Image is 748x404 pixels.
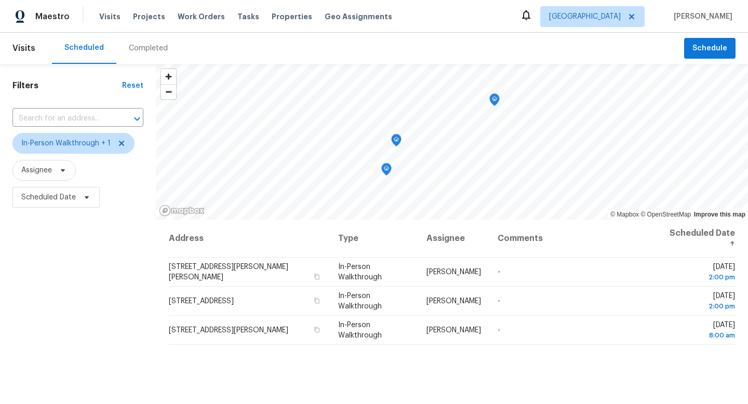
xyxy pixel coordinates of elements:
[122,80,143,91] div: Reset
[21,138,111,149] span: In-Person Walkthrough + 1
[489,93,500,110] div: Map marker
[498,298,500,305] span: -
[338,292,382,310] span: In-Person Walkthrough
[161,85,176,99] span: Zoom out
[391,134,402,150] div: Map marker
[610,211,639,218] a: Mapbox
[670,11,732,22] span: [PERSON_NAME]
[21,165,52,176] span: Assignee
[35,11,70,22] span: Maestro
[498,268,500,276] span: -
[12,80,122,91] h1: Filters
[667,263,735,282] span: [DATE]
[159,205,205,217] a: Mapbox homepage
[426,298,481,305] span: [PERSON_NAME]
[272,11,312,22] span: Properties
[169,298,234,305] span: [STREET_ADDRESS]
[498,327,500,334] span: -
[667,321,735,341] span: [DATE]
[133,11,165,22] span: Projects
[694,211,745,218] a: Improve this map
[64,43,104,53] div: Scheduled
[161,69,176,84] button: Zoom in
[312,296,322,305] button: Copy Address
[12,111,114,127] input: Search for an address...
[684,38,736,59] button: Schedule
[169,263,288,281] span: [STREET_ADDRESS][PERSON_NAME][PERSON_NAME]
[549,11,621,22] span: [GEOGRAPHIC_DATA]
[169,327,288,334] span: [STREET_ADDRESS][PERSON_NAME]
[489,220,660,258] th: Comments
[659,220,736,258] th: Scheduled Date ↑
[330,220,418,258] th: Type
[178,11,225,22] span: Work Orders
[12,37,35,60] span: Visits
[667,292,735,312] span: [DATE]
[237,13,259,20] span: Tasks
[338,263,382,281] span: In-Person Walkthrough
[161,84,176,99] button: Zoom out
[426,268,481,276] span: [PERSON_NAME]
[640,211,691,218] a: OpenStreetMap
[325,11,392,22] span: Geo Assignments
[667,301,735,312] div: 2:00 pm
[667,272,735,282] div: 2:00 pm
[338,321,382,339] span: In-Person Walkthrough
[667,330,735,341] div: 8:00 am
[168,220,330,258] th: Address
[129,43,168,53] div: Completed
[312,325,322,334] button: Copy Address
[156,64,748,220] canvas: Map
[381,163,392,179] div: Map marker
[312,272,322,281] button: Copy Address
[21,192,76,203] span: Scheduled Date
[426,327,481,334] span: [PERSON_NAME]
[418,220,489,258] th: Assignee
[130,112,144,126] button: Open
[99,11,121,22] span: Visits
[692,42,727,55] span: Schedule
